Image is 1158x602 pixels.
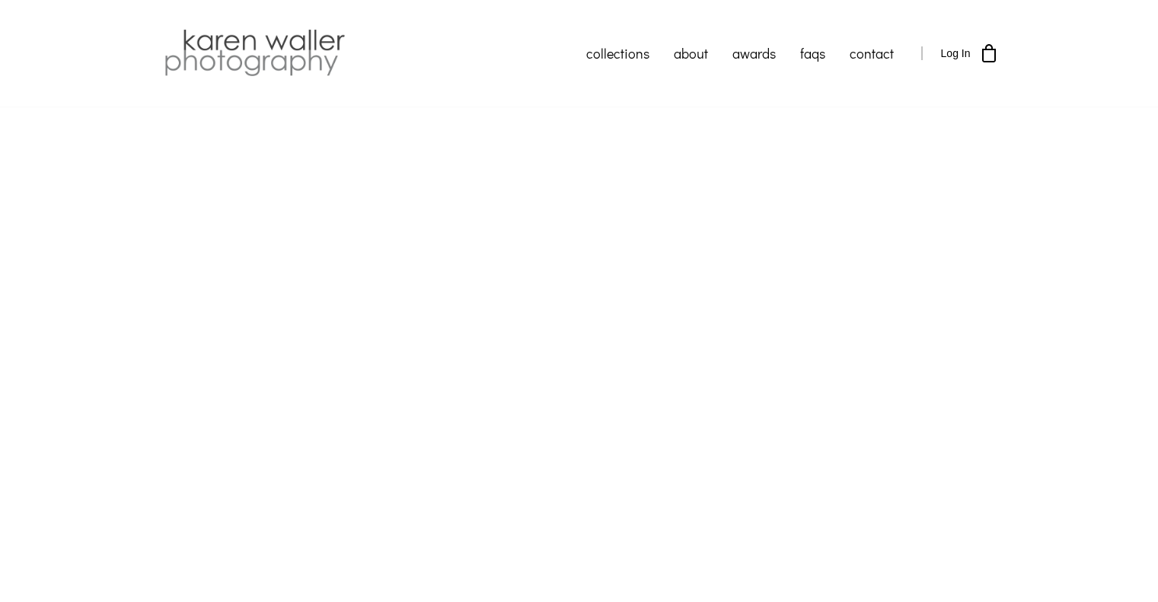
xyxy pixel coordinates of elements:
a: awards [720,34,788,72]
a: collections [574,34,662,72]
a: contact [837,34,906,72]
span: Log In [941,47,971,59]
img: Karen Waller Photography [161,27,349,80]
a: about [662,34,720,72]
a: faqs [788,34,837,72]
